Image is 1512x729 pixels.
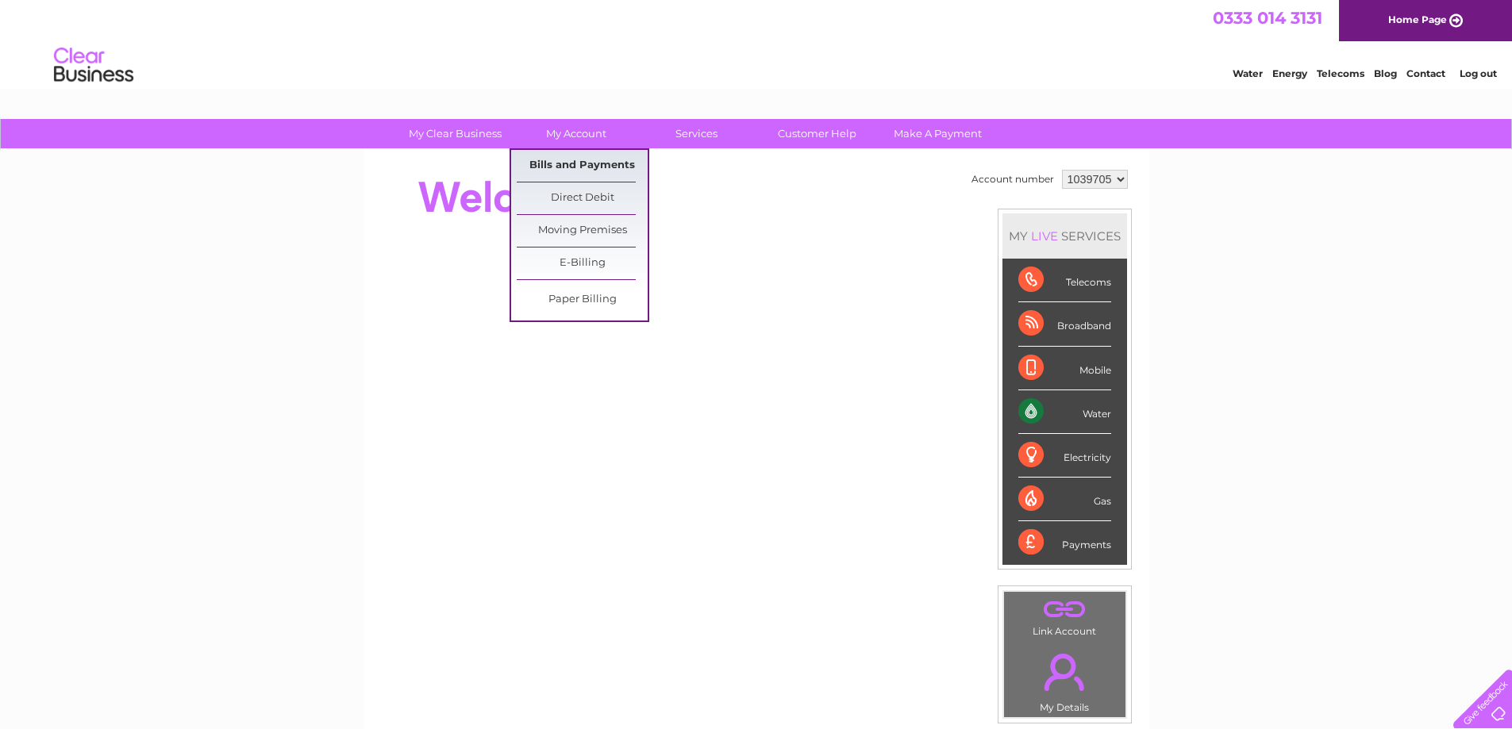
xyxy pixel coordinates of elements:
[517,284,648,316] a: Paper Billing
[1008,596,1121,623] a: .
[631,119,762,148] a: Services
[1406,67,1445,79] a: Contact
[1018,434,1111,478] div: Electricity
[1018,347,1111,390] div: Mobile
[510,119,641,148] a: My Account
[968,166,1058,193] td: Account number
[1028,228,1061,244] div: LIVE
[382,9,1132,77] div: Clear Business is a trading name of Verastar Limited (registered in [GEOGRAPHIC_DATA] No. 3667643...
[1233,67,1263,79] a: Water
[1003,591,1126,641] td: Link Account
[1018,259,1111,302] div: Telecoms
[1460,67,1497,79] a: Log out
[517,247,648,279] a: E-Billing
[1018,478,1111,521] div: Gas
[1003,640,1126,718] td: My Details
[1018,390,1111,434] div: Water
[517,182,648,214] a: Direct Debit
[872,119,1003,148] a: Make A Payment
[53,41,134,90] img: logo.png
[1272,67,1307,79] a: Energy
[752,119,883,148] a: Customer Help
[1002,213,1127,259] div: MY SERVICES
[517,150,648,182] a: Bills and Payments
[390,119,521,148] a: My Clear Business
[517,215,648,247] a: Moving Premises
[1018,302,1111,346] div: Broadband
[1317,67,1364,79] a: Telecoms
[1374,67,1397,79] a: Blog
[1213,8,1322,28] a: 0333 014 3131
[1008,644,1121,700] a: .
[1018,521,1111,564] div: Payments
